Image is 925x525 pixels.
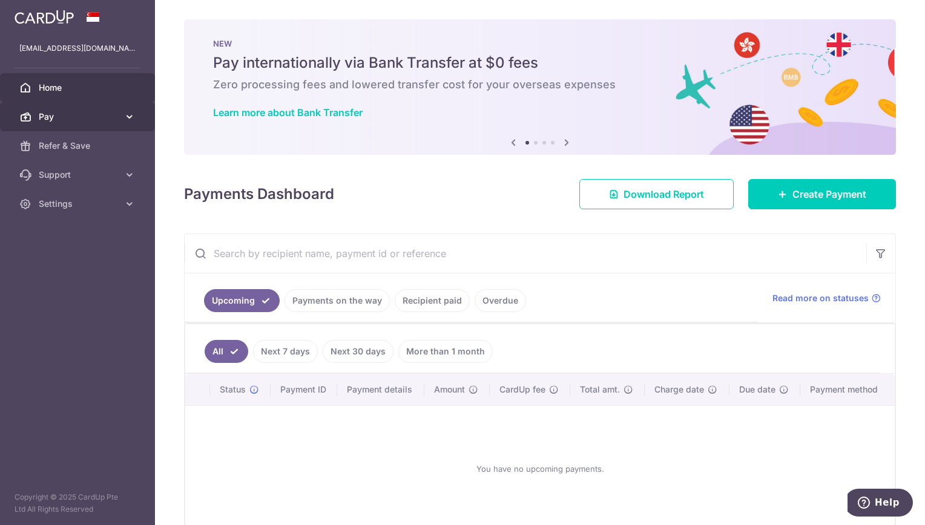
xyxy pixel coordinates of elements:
span: Home [39,82,119,94]
a: More than 1 month [398,340,493,363]
a: Next 30 days [323,340,393,363]
p: NEW [213,39,867,48]
iframe: Opens a widget where you can find more information [848,489,913,519]
span: Status [220,383,246,396]
a: Learn more about Bank Transfer [213,106,363,119]
a: Create Payment [748,179,896,209]
span: Download Report [624,187,704,201]
span: Amount [434,383,465,396]
p: [EMAIL_ADDRESS][DOMAIN_NAME] [19,42,136,54]
h4: Payments Dashboard [184,183,334,205]
div: You have no upcoming payments. [200,416,880,522]
a: Read more on statuses [772,292,881,304]
span: Total amt. [580,383,620,396]
span: Due date [739,383,775,396]
a: Next 7 days [253,340,318,363]
span: CardUp fee [499,383,545,396]
th: Payment details [337,374,424,405]
h5: Pay internationally via Bank Transfer at $0 fees [213,53,867,73]
span: Pay [39,111,119,123]
input: Search by recipient name, payment id or reference [185,234,866,273]
h6: Zero processing fees and lowered transfer cost for your overseas expenses [213,77,867,92]
span: Refer & Save [39,140,119,152]
a: Payments on the way [285,289,390,312]
img: CardUp [15,10,74,24]
th: Payment ID [271,374,338,405]
a: Recipient paid [395,289,470,312]
span: Support [39,169,119,181]
th: Payment method [800,374,895,405]
span: Read more on statuses [772,292,869,304]
a: Download Report [579,179,734,209]
a: All [205,340,248,363]
span: Charge date [654,383,704,396]
span: Settings [39,198,119,210]
a: Overdue [475,289,526,312]
span: Create Payment [792,187,866,201]
img: Bank transfer banner [184,19,896,155]
a: Upcoming [204,289,280,312]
